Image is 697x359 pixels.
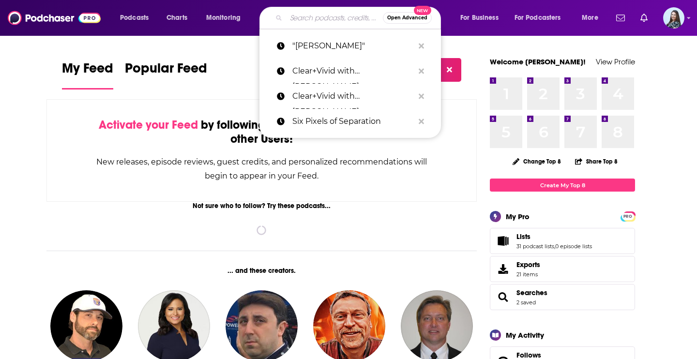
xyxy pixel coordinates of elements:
div: Not sure who to follow? Try these podcasts... [46,202,477,210]
a: Searches [493,290,513,304]
span: Exports [493,262,513,276]
a: 31 podcast lists [516,243,554,250]
div: New releases, episode reviews, guest credits, and personalized recommendations will begin to appe... [95,155,428,183]
span: , [554,243,555,250]
button: open menu [199,10,253,26]
button: open menu [508,10,575,26]
img: Podchaser - Follow, Share and Rate Podcasts [8,9,101,27]
span: Popular Feed [125,60,207,82]
a: Popular Feed [125,60,207,90]
a: Searches [516,288,547,297]
div: Search podcasts, credits, & more... [269,7,450,29]
span: Monitoring [206,11,241,25]
span: Charts [167,11,187,25]
span: Exports [516,260,540,269]
a: Exports [490,256,635,282]
span: For Podcasters [515,11,561,25]
span: Searches [490,284,635,310]
span: 21 items [516,271,540,278]
span: Lists [516,232,530,241]
a: Charts [160,10,193,26]
a: Create My Top 8 [490,179,635,192]
span: Logged in as brookefortierpr [663,7,684,29]
a: Show notifications dropdown [612,10,629,26]
div: My Pro [506,212,530,221]
button: open menu [454,10,511,26]
span: Open Advanced [387,15,427,20]
a: 0 episode lists [555,243,592,250]
span: New [414,6,431,15]
a: PRO [622,212,634,220]
span: For Business [460,11,499,25]
a: Welcome [PERSON_NAME]! [490,57,586,66]
a: Lists [493,234,513,248]
div: My Activity [506,330,544,340]
span: Podcasts [120,11,149,25]
a: View Profile [596,57,635,66]
p: "andy hill" [292,33,414,59]
p: Clear+Vivid with Alan Alda [292,84,414,109]
button: Share Top 8 [575,152,618,171]
a: Six Pixels of Separation [259,109,441,134]
span: PRO [622,213,634,220]
a: Clear+Vivid with [PERSON_NAME] [259,84,441,109]
button: Show profile menu [663,7,684,29]
p: Clear+Vivid with Alan Alda [292,59,414,84]
button: Change Top 8 [507,155,567,167]
a: Lists [516,232,592,241]
input: Search podcasts, credits, & more... [286,10,383,26]
a: 2 saved [516,299,536,306]
span: More [582,11,598,25]
button: Open AdvancedNew [383,12,432,24]
div: by following Podcasts, Creators, Lists, and other Users! [95,118,428,146]
a: "[PERSON_NAME]" [259,33,441,59]
p: Six Pixels of Separation [292,109,414,134]
span: My Feed [62,60,113,82]
a: Show notifications dropdown [636,10,652,26]
button: open menu [575,10,610,26]
button: open menu [113,10,161,26]
span: Activate your Feed [99,118,198,132]
span: Lists [490,228,635,254]
div: ... and these creators. [46,267,477,275]
a: Clear+Vivid with [PERSON_NAME] [259,59,441,84]
img: User Profile [663,7,684,29]
a: My Feed [62,60,113,90]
